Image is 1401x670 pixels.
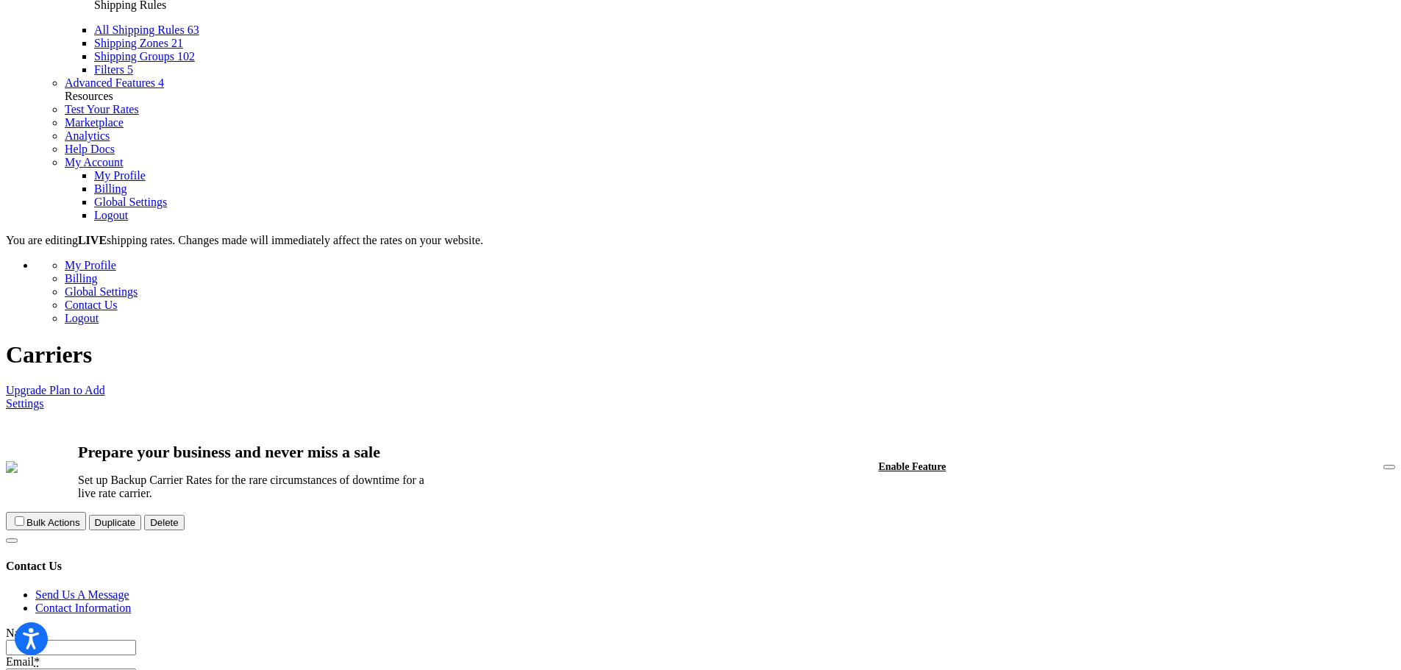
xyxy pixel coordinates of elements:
li: All Shipping Rules [94,24,1395,37]
span: 102 [177,50,195,63]
a: Shipping Zones 21 [94,37,183,49]
li: Global Settings [94,196,1395,209]
li: Help Docs [65,143,1395,156]
button: Duplicate [89,515,142,530]
span: All Shipping Rules [94,24,185,36]
a: Contact Us [65,299,118,311]
a: Marketplace [65,116,124,129]
img: ad-rules-rateshop-fe6ec290ccb7230408bd80ed9643f0289d75e0ffd9eb532fc0e269fcd187b520.png [6,461,78,473]
a: Help Docs [65,143,115,155]
a: Shipping Groups 102 [94,50,195,63]
a: Billing [94,182,126,195]
span: Shipping Zones [94,37,168,49]
li: Billing [65,272,1395,285]
li: Filters [94,63,1395,76]
li: My Profile [94,169,1395,182]
span: Advanced Features [65,76,155,89]
a: All Shipping Rules 63 [94,24,199,36]
span: Shipping Groups [94,50,174,63]
li: Test Your Rates [65,103,1395,116]
li: Shipping Groups [94,50,1395,63]
span: Filters [94,63,124,76]
li: Billing [94,182,1395,196]
a: Send Us A Message [35,588,129,601]
li: Shipping Zones [94,37,1395,50]
li: Analytics [65,129,1395,143]
a: Test Your Rates [65,103,139,115]
label: Name [6,627,40,639]
div: You are editing shipping rates. Changes made will immediately affect the rates on your website. [6,234,1395,247]
a: My Profile [94,169,146,182]
li: Logout [65,312,1395,325]
li: Advanced Features [65,76,1395,90]
a: Enable Feature [863,457,960,477]
p: Set up Backup Carrier Rates for the rare circumstances of downtime for a live rate carrier. [78,474,441,500]
a: Global Settings [94,196,167,208]
abbr: required [34,655,40,668]
li: My Profile [65,259,1395,272]
a: Filters 5 [94,63,133,76]
li: My Account [65,156,1395,222]
a: My Profile [65,259,116,271]
h1: Carriers [6,341,1395,368]
span: 4 [158,76,164,89]
a: Contact Information [35,602,131,614]
b: LIVE [78,234,107,246]
a: Settings [6,397,44,410]
a: Billing [65,272,97,285]
h4: Contact Us [6,560,1395,573]
a: My Account [65,156,124,168]
a: Analytics [65,129,110,142]
button: Delete [144,515,185,530]
h4: Prepare your business and never miss a sale [78,443,441,462]
li: Global Settings [65,285,1395,299]
a: Logout [94,209,128,221]
a: Logout [65,312,99,324]
div: Resources [65,90,1395,103]
span: 5 [127,63,133,76]
a: Advanced Features 4 [65,76,164,89]
span: 21 [171,37,183,49]
label: Email [6,655,40,668]
span: 63 [188,24,199,36]
a: Global Settings [65,285,138,298]
li: Contact Us [65,299,1395,312]
a: Upgrade Plan to Add [6,384,105,396]
li: Marketplace [65,116,1395,129]
button: Bulk Actions [6,512,86,530]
